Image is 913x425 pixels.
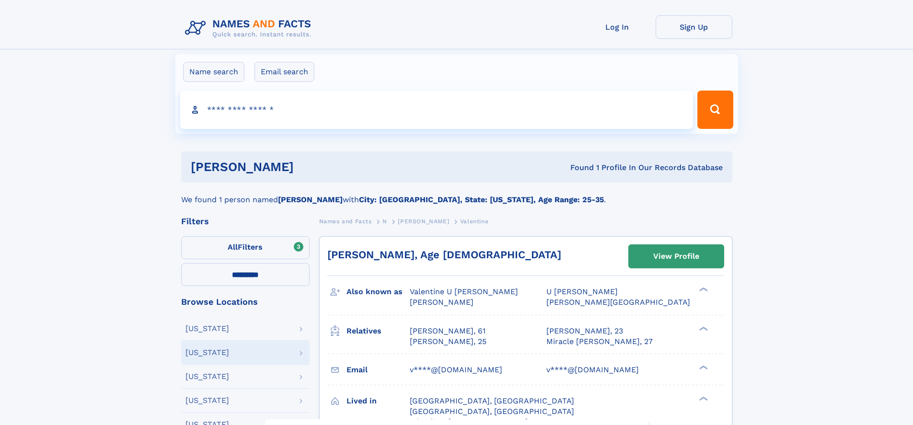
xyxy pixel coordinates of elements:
[579,15,656,39] a: Log In
[181,15,319,41] img: Logo Names and Facts
[398,215,449,227] a: [PERSON_NAME]
[183,62,244,82] label: Name search
[382,218,387,225] span: N
[347,393,410,409] h3: Lived in
[347,362,410,378] h3: Email
[653,245,699,267] div: View Profile
[347,323,410,339] h3: Relatives
[460,218,488,225] span: Valentine
[629,245,724,268] a: View Profile
[278,195,343,204] b: [PERSON_NAME]
[697,325,708,332] div: ❯
[181,298,310,306] div: Browse Locations
[181,183,732,206] div: We found 1 person named with .
[359,195,604,204] b: City: [GEOGRAPHIC_DATA], State: [US_STATE], Age Range: 25-35
[191,161,432,173] h1: [PERSON_NAME]
[185,325,229,333] div: [US_STATE]
[697,287,708,293] div: ❯
[398,218,449,225] span: [PERSON_NAME]
[181,217,310,226] div: Filters
[319,215,372,227] a: Names and Facts
[546,287,618,296] span: U [PERSON_NAME]
[410,396,574,405] span: [GEOGRAPHIC_DATA], [GEOGRAPHIC_DATA]
[432,162,723,173] div: Found 1 Profile In Our Records Database
[697,91,733,129] button: Search Button
[410,287,518,296] span: Valentine U [PERSON_NAME]
[410,407,574,416] span: [GEOGRAPHIC_DATA], [GEOGRAPHIC_DATA]
[228,242,238,252] span: All
[327,249,561,261] a: [PERSON_NAME], Age [DEMOGRAPHIC_DATA]
[546,326,623,336] a: [PERSON_NAME], 23
[697,395,708,402] div: ❯
[181,236,310,259] label: Filters
[410,326,485,336] a: [PERSON_NAME], 61
[382,215,387,227] a: N
[180,91,693,129] input: search input
[546,336,653,347] a: Miracle [PERSON_NAME], 27
[410,298,474,307] span: [PERSON_NAME]
[656,15,732,39] a: Sign Up
[546,298,690,307] span: [PERSON_NAME][GEOGRAPHIC_DATA]
[185,397,229,404] div: [US_STATE]
[347,284,410,300] h3: Also known as
[185,373,229,380] div: [US_STATE]
[697,364,708,370] div: ❯
[254,62,314,82] label: Email search
[185,349,229,356] div: [US_STATE]
[410,336,486,347] a: [PERSON_NAME], 25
